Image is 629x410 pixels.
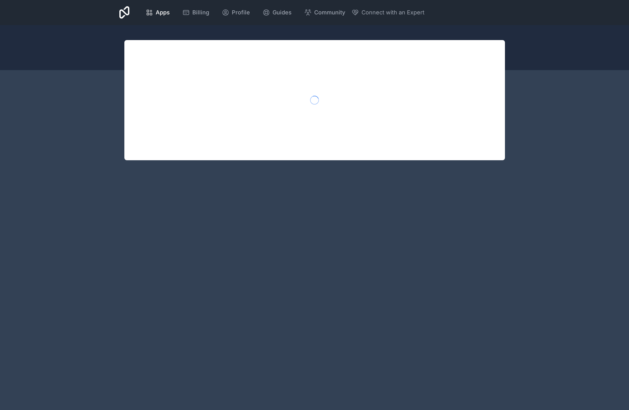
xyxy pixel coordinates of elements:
[217,6,255,19] a: Profile
[361,8,424,17] span: Connect with an Expert
[273,8,292,17] span: Guides
[232,8,250,17] span: Profile
[351,8,424,17] button: Connect with an Expert
[257,6,297,19] a: Guides
[156,8,170,17] span: Apps
[314,8,345,17] span: Community
[192,8,209,17] span: Billing
[177,6,214,19] a: Billing
[299,6,350,19] a: Community
[141,6,175,19] a: Apps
